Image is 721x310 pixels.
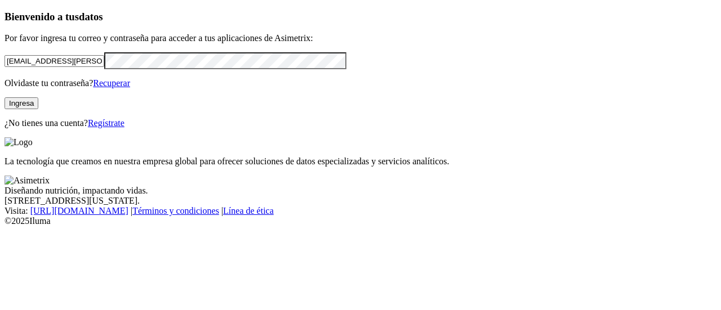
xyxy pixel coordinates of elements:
p: La tecnología que creamos en nuestra empresa global para ofrecer soluciones de datos especializad... [5,156,716,167]
img: Logo [5,137,33,147]
div: [STREET_ADDRESS][US_STATE]. [5,196,716,206]
a: Recuperar [93,78,130,88]
img: Asimetrix [5,176,50,186]
p: ¿No tienes una cuenta? [5,118,716,128]
a: Regístrate [88,118,124,128]
a: [URL][DOMAIN_NAME] [30,206,128,215]
div: Diseñando nutrición, impactando vidas. [5,186,716,196]
div: © 2025 Iluma [5,216,716,226]
a: Línea de ética [223,206,274,215]
a: Términos y condiciones [132,206,219,215]
input: Tu correo [5,55,104,67]
p: Olvidaste tu contraseña? [5,78,716,88]
p: Por favor ingresa tu correo y contraseña para acceder a tus aplicaciones de Asimetrix: [5,33,716,43]
h3: Bienvenido a tus [5,11,716,23]
span: datos [79,11,103,23]
div: Visita : | | [5,206,716,216]
button: Ingresa [5,97,38,109]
